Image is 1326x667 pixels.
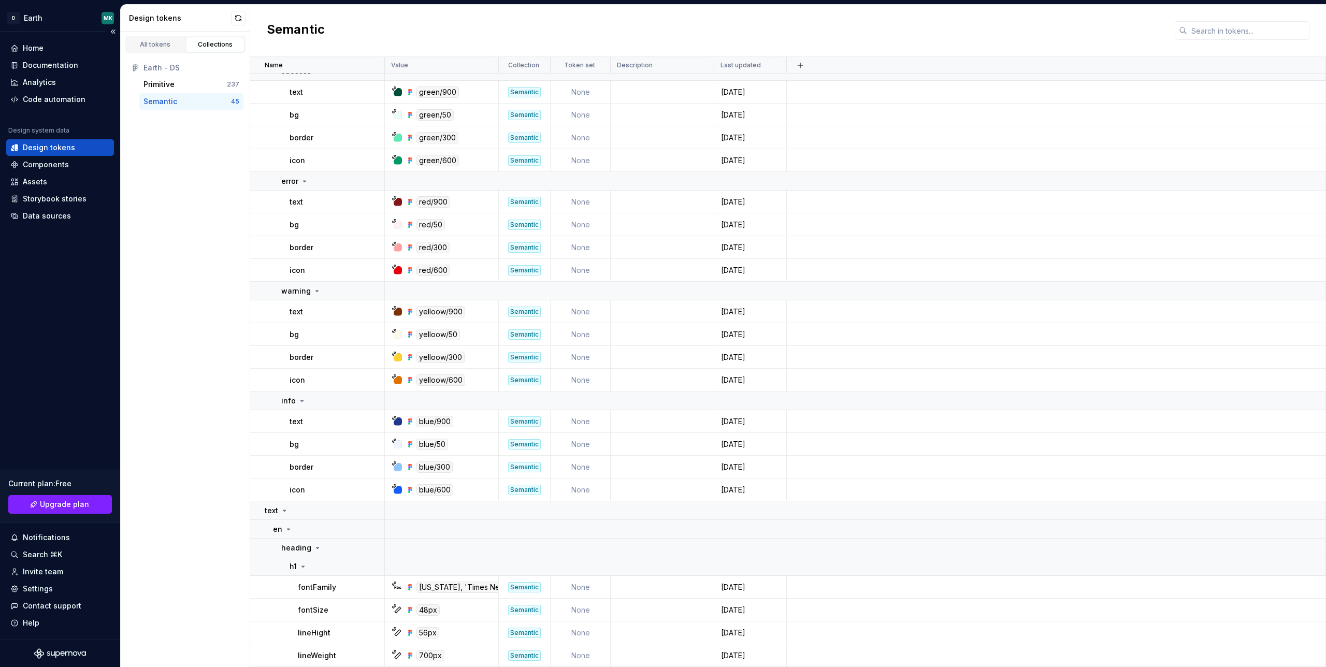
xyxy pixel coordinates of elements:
[6,173,114,190] a: Assets
[508,307,541,317] div: Semantic
[416,109,454,121] div: green/50
[6,74,114,91] a: Analytics
[715,155,786,166] div: [DATE]
[416,219,445,230] div: red/50
[416,329,460,340] div: yelloow/50
[6,91,114,108] a: Code automation
[290,155,305,166] p: icon
[6,529,114,546] button: Notifications
[290,87,303,97] p: text
[715,582,786,592] div: [DATE]
[508,462,541,472] div: Semantic
[508,650,541,661] div: Semantic
[551,644,611,667] td: None
[715,485,786,495] div: [DATE]
[508,110,541,120] div: Semantic
[715,352,786,363] div: [DATE]
[290,307,303,317] p: text
[24,13,42,23] div: Earth
[416,627,439,639] div: 56px
[290,329,299,340] p: bg
[715,605,786,615] div: [DATE]
[6,581,114,597] a: Settings
[265,61,283,69] p: Name
[416,352,465,363] div: yelloow/300
[617,61,653,69] p: Description
[508,582,541,592] div: Semantic
[231,97,239,106] div: 45
[23,211,71,221] div: Data sources
[715,265,786,275] div: [DATE]
[508,329,541,340] div: Semantic
[290,242,313,253] p: border
[416,306,465,317] div: yelloow/900
[416,242,450,253] div: red/300
[416,461,453,473] div: blue/300
[715,133,786,143] div: [DATE]
[508,439,541,450] div: Semantic
[227,80,239,89] div: 237
[290,375,305,385] p: icon
[281,286,311,296] p: warning
[508,61,539,69] p: Collection
[416,196,450,208] div: red/900
[298,650,336,661] p: lineWeight
[508,133,541,143] div: Semantic
[6,563,114,580] a: Invite team
[290,265,305,275] p: icon
[290,197,303,207] p: text
[551,433,611,456] td: None
[508,375,541,385] div: Semantic
[391,61,408,69] p: Value
[551,81,611,104] td: None
[298,628,330,638] p: lineHight
[139,93,243,110] button: Semantic45
[23,194,87,204] div: Storybook stories
[715,242,786,253] div: [DATE]
[508,352,541,363] div: Semantic
[139,76,243,93] button: Primitive237
[715,220,786,230] div: [DATE]
[290,485,305,495] p: icon
[290,220,299,230] p: bg
[143,63,239,73] div: Earth - DS
[551,576,611,599] td: None
[416,374,465,386] div: yelloow/600
[416,650,444,661] div: 700px
[416,416,453,427] div: blue/900
[143,79,175,90] div: Primitive
[1187,21,1309,40] input: Search in tokens...
[23,567,63,577] div: Invite team
[416,604,440,616] div: 48px
[23,177,47,187] div: Assets
[551,213,611,236] td: None
[298,582,336,592] p: fontFamily
[23,60,78,70] div: Documentation
[281,396,296,406] p: info
[290,439,299,450] p: bg
[551,149,611,172] td: None
[290,110,299,120] p: bg
[720,61,761,69] p: Last updated
[551,456,611,479] td: None
[508,265,541,275] div: Semantic
[551,346,611,369] td: None
[290,462,313,472] p: border
[551,259,611,282] td: None
[8,495,112,514] button: Upgrade plan
[23,94,85,105] div: Code automation
[551,599,611,621] td: None
[23,549,62,560] div: Search ⌘K
[7,12,20,24] div: D
[23,584,53,594] div: Settings
[508,628,541,638] div: Semantic
[298,605,328,615] p: fontSize
[23,618,39,628] div: Help
[508,605,541,615] div: Semantic
[715,329,786,340] div: [DATE]
[290,416,303,427] p: text
[508,155,541,166] div: Semantic
[551,621,611,644] td: None
[290,352,313,363] p: border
